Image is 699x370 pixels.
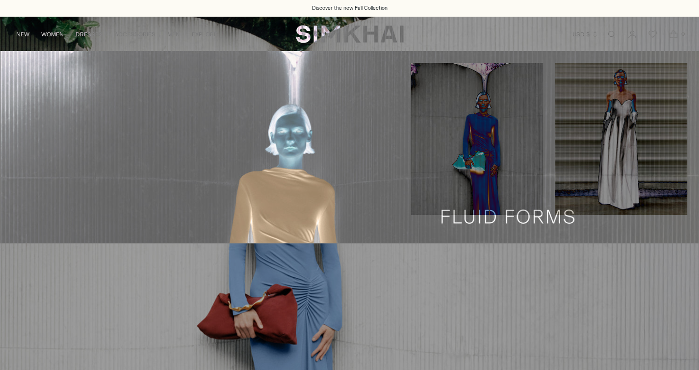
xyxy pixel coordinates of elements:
[296,25,404,44] a: SIMKHAI
[16,24,29,45] a: NEW
[192,24,217,45] a: EXPLORE
[602,25,621,44] a: Open search modal
[167,24,180,45] a: MEN
[114,24,155,45] a: ACCESSORIES
[312,4,388,12] a: Discover the new Fall Collection
[622,25,642,44] a: Go to the account page
[664,25,683,44] a: Open cart modal
[678,29,687,38] span: 0
[76,24,103,45] a: DRESSES
[643,25,663,44] a: Wishlist
[572,24,598,45] button: USD $
[41,24,64,45] a: WOMEN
